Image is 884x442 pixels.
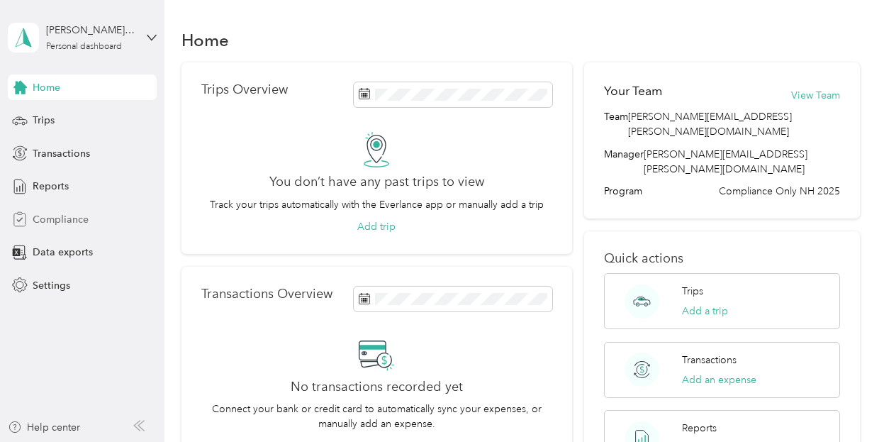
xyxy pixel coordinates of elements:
[269,175,484,189] h2: You don’t have any past trips to view
[201,402,552,431] p: Connect your bank or credit card to automatically sync your expenses, or manually add an expense.
[33,80,60,95] span: Home
[33,278,70,293] span: Settings
[719,184,840,199] span: Compliance Only NH 2025
[201,287,332,302] p: Transactions Overview
[46,43,122,51] div: Personal dashboard
[210,197,544,212] p: Track your trips automatically with the Everlance app or manually add a trip
[604,109,628,139] span: Team
[604,82,662,100] h2: Your Team
[604,147,644,177] span: Manager
[682,284,703,299] p: Trips
[628,109,839,139] span: [PERSON_NAME][EMAIL_ADDRESS][PERSON_NAME][DOMAIN_NAME]
[791,88,840,103] button: View Team
[682,304,728,319] button: Add a trip
[682,353,737,368] p: Transactions
[8,420,80,435] button: Help center
[682,372,756,387] button: Add an expense
[291,380,463,394] h2: No transactions recorded yet
[33,212,89,227] span: Compliance
[682,421,717,436] p: Reports
[201,82,288,97] p: Trips Overview
[33,245,93,260] span: Data exports
[357,219,396,234] button: Add trip
[644,148,807,175] span: [PERSON_NAME][EMAIL_ADDRESS][PERSON_NAME][DOMAIN_NAME]
[46,23,135,38] div: [PERSON_NAME] Opel
[33,113,55,128] span: Trips
[805,363,884,442] iframe: Everlance-gr Chat Button Frame
[604,184,642,199] span: Program
[181,33,229,48] h1: Home
[604,251,839,266] p: Quick actions
[33,146,90,161] span: Transactions
[33,179,69,194] span: Reports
